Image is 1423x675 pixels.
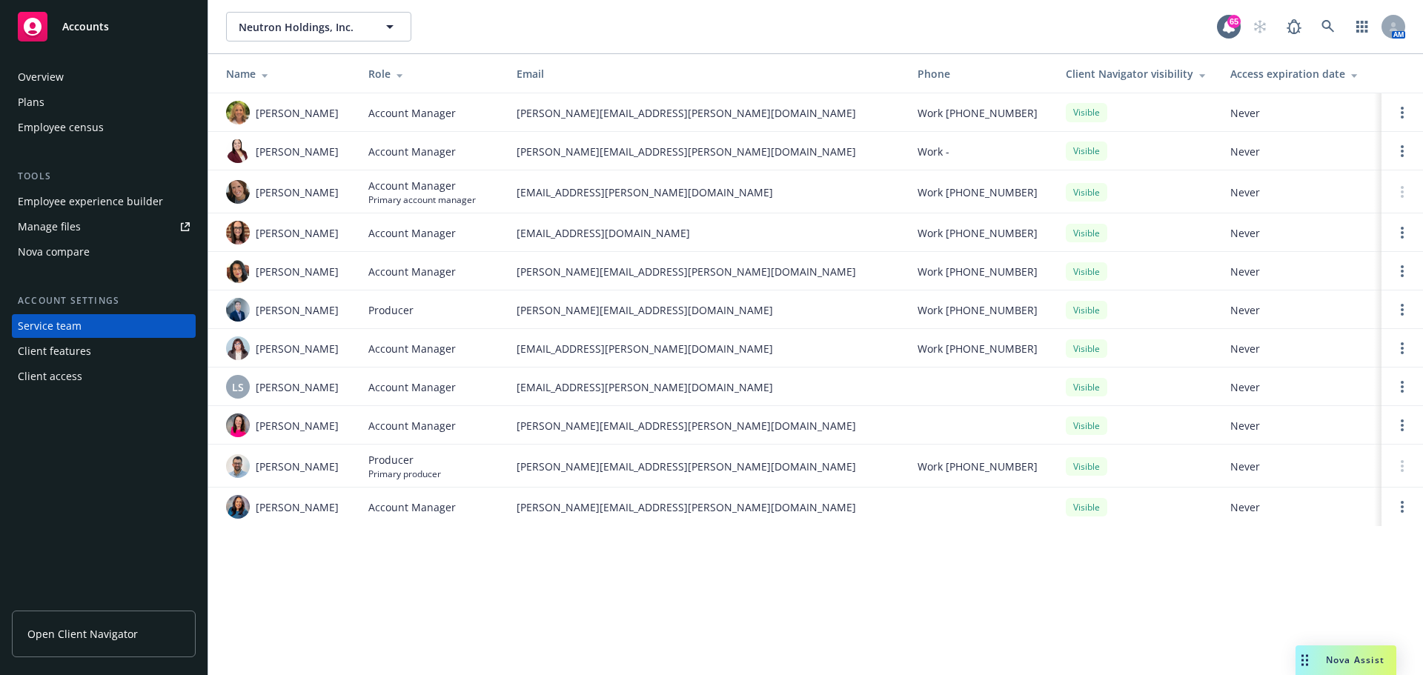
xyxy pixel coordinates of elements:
span: [PERSON_NAME] [256,225,339,241]
div: Visible [1066,378,1107,396]
a: Switch app [1347,12,1377,41]
img: photo [226,298,250,322]
span: Account Manager [368,144,456,159]
img: photo [226,454,250,478]
img: photo [226,495,250,519]
div: Overview [18,65,64,89]
span: [PERSON_NAME][EMAIL_ADDRESS][DOMAIN_NAME] [517,302,894,318]
a: Client access [12,365,196,388]
span: Producer [368,302,414,318]
div: Visible [1066,416,1107,435]
div: Role [368,66,493,82]
span: [PERSON_NAME][EMAIL_ADDRESS][PERSON_NAME][DOMAIN_NAME] [517,418,894,433]
div: Drag to move [1296,645,1314,675]
span: LS [232,379,244,395]
div: Visible [1066,498,1107,516]
span: [PERSON_NAME] [256,418,339,433]
span: [PERSON_NAME] [256,459,339,474]
span: Never [1230,379,1370,395]
a: Open options [1393,142,1411,160]
img: photo [226,180,250,204]
div: Visible [1066,103,1107,122]
div: Email [517,66,894,82]
div: Access expiration date [1230,66,1370,82]
span: Work [PHONE_NUMBER] [918,459,1038,474]
a: Open options [1393,416,1411,434]
img: photo [226,101,250,124]
div: Manage files [18,215,81,239]
span: Accounts [62,21,109,33]
span: Account Manager [368,499,456,515]
div: Plans [18,90,44,114]
span: [PERSON_NAME] [256,184,339,200]
span: [PERSON_NAME] [256,105,339,121]
a: Overview [12,65,196,89]
div: Visible [1066,142,1107,160]
span: [PERSON_NAME][EMAIL_ADDRESS][PERSON_NAME][DOMAIN_NAME] [517,459,894,474]
a: Open options [1393,301,1411,319]
img: photo [226,413,250,437]
span: [EMAIL_ADDRESS][PERSON_NAME][DOMAIN_NAME] [517,184,894,200]
a: Open options [1393,339,1411,357]
div: Visible [1066,457,1107,476]
div: Visible [1066,301,1107,319]
span: [PERSON_NAME] [256,302,339,318]
span: Never [1230,459,1370,474]
div: Client Navigator visibility [1066,66,1207,82]
span: [EMAIL_ADDRESS][PERSON_NAME][DOMAIN_NAME] [517,379,894,395]
span: [PERSON_NAME] [256,264,339,279]
a: Client features [12,339,196,363]
a: Open options [1393,262,1411,280]
a: Open options [1393,498,1411,516]
a: Service team [12,314,196,338]
button: Nova Assist [1296,645,1396,675]
div: Visible [1066,339,1107,358]
span: Never [1230,225,1370,241]
a: Accounts [12,6,196,47]
a: Search [1313,12,1343,41]
img: photo [226,221,250,245]
div: Nova compare [18,240,90,264]
span: [PERSON_NAME] [256,144,339,159]
span: [PERSON_NAME][EMAIL_ADDRESS][PERSON_NAME][DOMAIN_NAME] [517,105,894,121]
div: Client access [18,365,82,388]
span: Work - [918,144,949,159]
span: Account Manager [368,418,456,433]
span: [PERSON_NAME][EMAIL_ADDRESS][PERSON_NAME][DOMAIN_NAME] [517,499,894,515]
a: Open options [1393,224,1411,242]
span: [PERSON_NAME] [256,379,339,395]
span: Work [PHONE_NUMBER] [918,302,1038,318]
span: Never [1230,418,1370,433]
span: Work [PHONE_NUMBER] [918,341,1038,356]
span: [PERSON_NAME][EMAIL_ADDRESS][PERSON_NAME][DOMAIN_NAME] [517,264,894,279]
span: Never [1230,302,1370,318]
span: Producer [368,452,441,468]
div: Employee experience builder [18,190,163,213]
a: Employee census [12,116,196,139]
div: Visible [1066,183,1107,202]
span: Account Manager [368,178,476,193]
a: Report a Bug [1279,12,1309,41]
span: Never [1230,105,1370,121]
a: Manage files [12,215,196,239]
span: Account Manager [368,225,456,241]
div: Visible [1066,262,1107,281]
span: [EMAIL_ADDRESS][PERSON_NAME][DOMAIN_NAME] [517,341,894,356]
div: Tools [12,169,196,184]
span: Never [1230,144,1370,159]
span: [PERSON_NAME][EMAIL_ADDRESS][PERSON_NAME][DOMAIN_NAME] [517,144,894,159]
span: Primary account manager [368,193,476,206]
span: Account Manager [368,264,456,279]
a: Nova compare [12,240,196,264]
a: Open options [1393,104,1411,122]
div: Name [226,66,345,82]
div: Account settings [12,293,196,308]
span: Never [1230,264,1370,279]
span: Account Manager [368,105,456,121]
button: Neutron Holdings, Inc. [226,12,411,41]
a: Start snowing [1245,12,1275,41]
div: Client features [18,339,91,363]
div: Employee census [18,116,104,139]
span: Primary producer [368,468,441,480]
span: Never [1230,499,1370,515]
